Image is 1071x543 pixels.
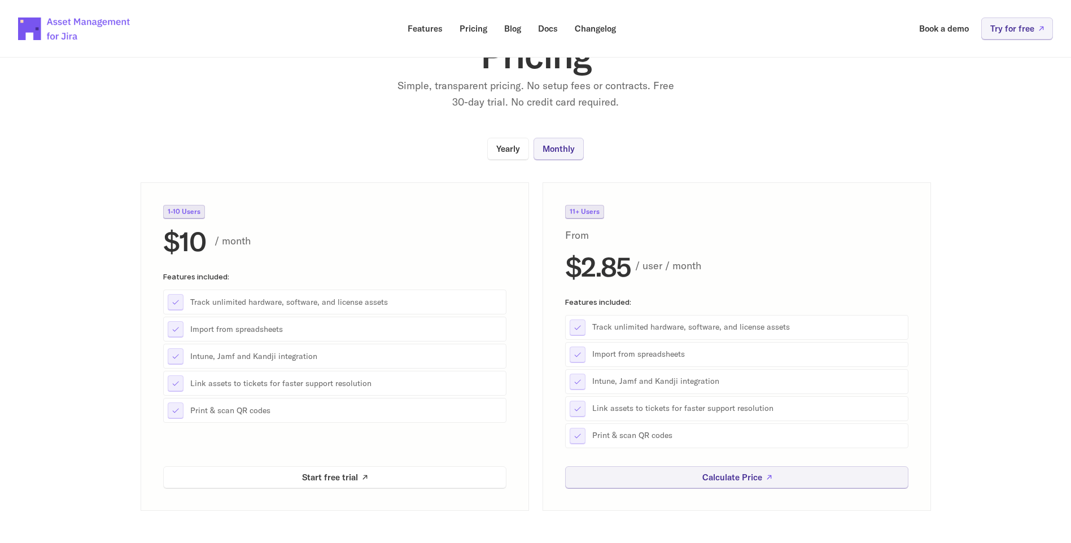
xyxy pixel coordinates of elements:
[911,17,977,40] a: Book a demo
[565,252,631,279] h2: $2.85
[452,17,495,40] a: Pricing
[310,37,762,73] h1: Pricing
[395,78,677,111] p: Simple, transparent pricing. No setup fees or contracts. Free 30-day trial. No credit card required.
[592,322,904,333] p: Track unlimited hardware, software, and license assets
[496,144,520,153] p: Yearly
[702,473,762,481] p: Calculate Price
[565,297,908,305] p: Features included:
[460,24,487,33] p: Pricing
[496,17,529,40] a: Blog
[190,405,502,416] p: Print & scan QR codes
[565,466,908,488] a: Calculate Price
[565,227,617,244] p: From
[919,24,969,33] p: Book a demo
[981,17,1053,40] a: Try for free
[163,273,506,281] p: Features included:
[190,378,502,389] p: Link assets to tickets for faster support resolution
[635,258,908,274] p: / user / month
[592,430,904,441] p: Print & scan QR codes
[163,466,506,488] a: Start free trial
[163,227,206,255] h2: $10
[592,376,904,387] p: Intune, Jamf and Kandji integration
[570,208,600,215] p: 11+ Users
[504,24,521,33] p: Blog
[190,296,502,308] p: Track unlimited hardware, software, and license assets
[168,208,200,215] p: 1-10 Users
[990,24,1034,33] p: Try for free
[538,24,558,33] p: Docs
[302,473,358,481] p: Start free trial
[592,403,904,414] p: Link assets to tickets for faster support resolution
[530,17,566,40] a: Docs
[592,349,904,360] p: Import from spreadsheets
[400,17,451,40] a: Features
[190,323,502,335] p: Import from spreadsheets
[567,17,624,40] a: Changelog
[543,144,575,153] p: Monthly
[190,351,502,362] p: Intune, Jamf and Kandji integration
[408,24,443,33] p: Features
[215,233,506,249] p: / month
[575,24,616,33] p: Changelog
